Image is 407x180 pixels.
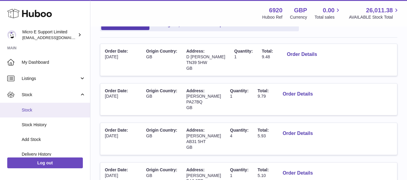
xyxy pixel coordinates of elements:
span: 9.48 [262,54,270,59]
span: Quantity: [230,88,249,93]
td: 1 [230,44,257,76]
span: Quantity: [230,167,249,172]
span: Origin Country: [146,167,177,172]
span: [PERSON_NAME] [186,94,221,99]
span: Delivery History [22,151,86,157]
span: 26,011.38 [366,6,393,14]
span: Total: [258,128,269,133]
img: contact@micropcsupport.com [7,30,16,39]
td: GB [142,84,182,115]
span: GB [186,66,192,71]
span: AB31 5HT [186,139,206,144]
div: Currency [290,14,307,20]
span: 5.93 [258,133,266,138]
span: Stock [22,92,79,98]
td: [DATE] [100,123,133,155]
td: GB [142,44,182,76]
span: Origin Country: [146,128,177,133]
span: My Dashboard [22,59,86,65]
span: Total: [258,167,269,172]
span: Total sales [315,14,341,20]
button: Order Details [278,88,318,100]
span: Address: [186,49,205,53]
span: Order Date: [105,167,128,172]
span: 0.00 [323,6,335,14]
span: Address: [186,128,205,133]
span: Total: [262,49,273,53]
span: Listings [22,76,79,81]
span: Address: [186,88,205,93]
td: [DATE] [100,44,133,76]
span: [PERSON_NAME] [186,133,221,138]
span: GB [186,145,192,150]
a: Log out [7,157,83,168]
span: Stock [22,107,86,113]
span: Quantity: [230,128,249,133]
td: [DATE] [100,84,133,115]
td: 4 [226,123,253,155]
span: Origin Country: [146,88,177,93]
span: Total: [258,88,269,93]
span: Order Date: [105,128,128,133]
span: Stock History [22,122,86,128]
span: Origin Country: [146,49,177,53]
span: GB [186,105,192,110]
a: 0.00 Total sales [315,6,341,20]
td: GB [142,123,182,155]
span: TN39 5HW [186,60,207,65]
span: Address: [186,167,205,172]
span: Order Date: [105,49,128,53]
span: [PERSON_NAME] [186,173,221,178]
a: 26,011.38 AVAILABLE Stock Total [349,6,400,20]
strong: 6920 [269,6,283,14]
span: AVAILABLE Stock Total [349,14,400,20]
strong: GBP [294,6,307,14]
span: Quantity: [234,49,253,53]
button: Order Details [278,127,318,140]
span: D [PERSON_NAME] [186,54,225,59]
span: 9.79 [258,94,266,99]
span: Add Stock [22,137,86,142]
div: Huboo Ref [262,14,283,20]
div: Micro E Support Limited [22,29,77,41]
span: [EMAIL_ADDRESS][DOMAIN_NAME] [22,35,89,40]
span: Order Date: [105,88,128,93]
button: Order Details [278,167,318,179]
button: Order Details [282,48,322,61]
td: 1 [226,84,253,115]
span: 5.10 [258,173,266,178]
span: PA27BQ [186,99,202,104]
